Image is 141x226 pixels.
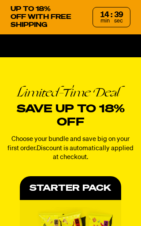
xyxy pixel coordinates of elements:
h2: Save up to 18% off [7,85,134,130]
p: UP TO 18% OFF WITH FREE SHIPPING [11,5,85,29]
span: min [100,18,110,24]
div: : [111,11,112,19]
div: Starter Pack [20,176,121,200]
p: Choose your bundle and save big on your first order. Discount is automatically applied at checkout. [7,135,134,162]
span: sec [114,18,123,24]
div: 39 [114,11,123,19]
div: 14 [100,11,109,19]
em: Limited-Time Deal [7,85,134,99]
